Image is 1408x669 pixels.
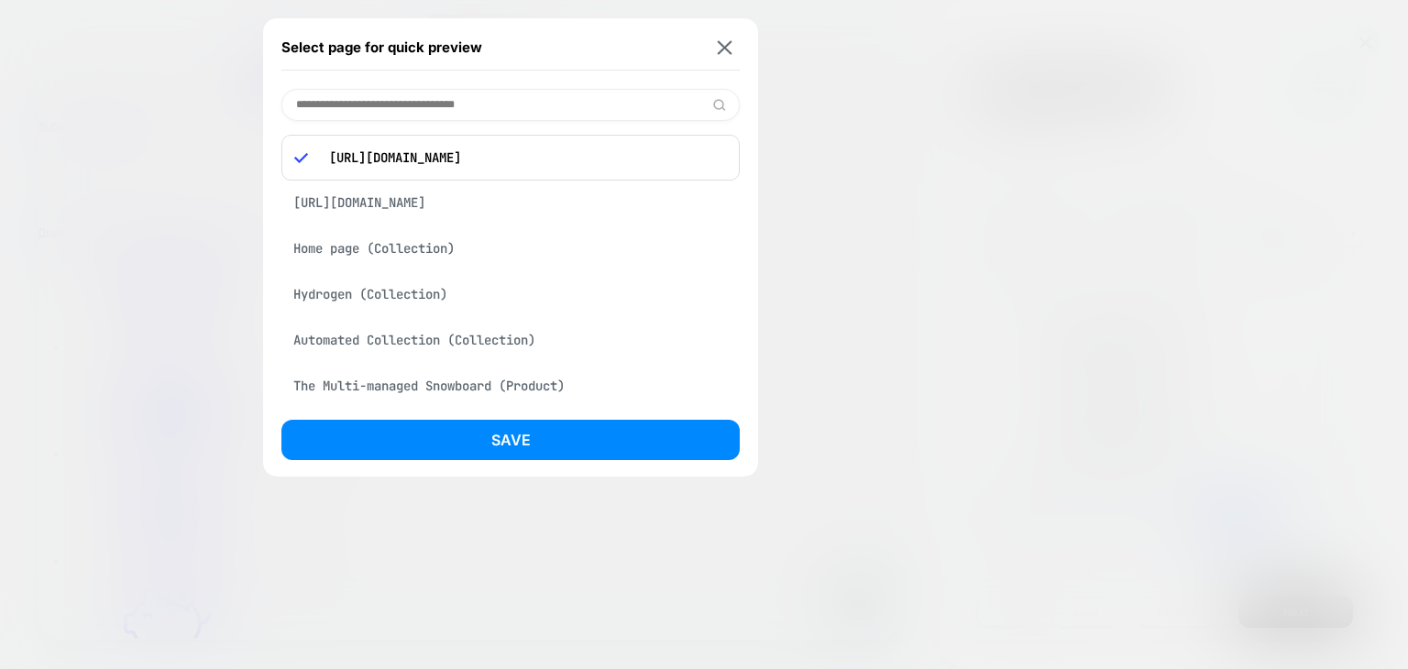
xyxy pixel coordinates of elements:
[294,151,308,165] img: blue checkmark
[281,277,740,312] div: Hydrogen (Collection)
[281,231,740,266] div: Home page (Collection)
[37,520,386,537] a: Track Order
[712,98,726,112] img: edit
[281,185,740,220] div: [URL][DOMAIN_NAME]
[281,323,740,357] div: Automated Collection (Collection)
[718,40,732,54] img: close
[281,368,740,403] div: The Multi-managed Snowboard (Product)
[281,420,740,460] button: Save
[320,149,727,166] p: [URL][DOMAIN_NAME]
[37,378,391,396] a: Help & FAQs
[281,38,482,56] span: Select page for quick preview
[9,6,64,61] button: Open gorgias live chat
